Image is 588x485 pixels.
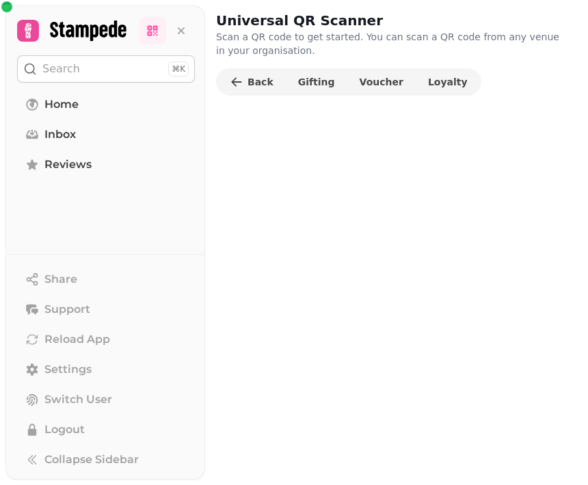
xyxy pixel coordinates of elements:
[17,266,195,293] button: Share
[44,126,76,143] span: Inbox
[417,71,479,93] button: Loyalty
[17,151,195,178] a: Reviews
[219,71,284,93] button: Back
[44,331,110,348] span: Reload App
[17,91,195,118] a: Home
[44,391,112,408] span: Switch User
[216,11,479,30] h2: Universal QR Scanner
[44,452,139,468] span: Collapse Sidebar
[44,361,92,378] span: Settings
[298,77,335,87] span: Gifting
[44,156,92,173] span: Reviews
[248,77,273,87] span: Back
[17,55,195,83] button: Search⌘K
[17,326,195,353] button: Reload App
[168,61,189,77] div: ⌘K
[44,271,77,288] span: Share
[44,421,85,438] span: Logout
[216,30,566,57] p: Scan a QR code to get started. You can scan a QR code from any venue in your organisation.
[44,96,79,113] span: Home
[44,301,90,318] span: Support
[17,296,195,323] button: Support
[287,71,346,93] button: Gifting
[360,77,403,87] span: Voucher
[428,77,468,87] span: Loyalty
[17,356,195,383] a: Settings
[17,121,195,148] a: Inbox
[42,61,80,77] p: Search
[17,416,195,443] button: Logout
[17,386,195,413] button: Switch User
[17,446,195,473] button: Collapse Sidebar
[349,71,414,93] button: Voucher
